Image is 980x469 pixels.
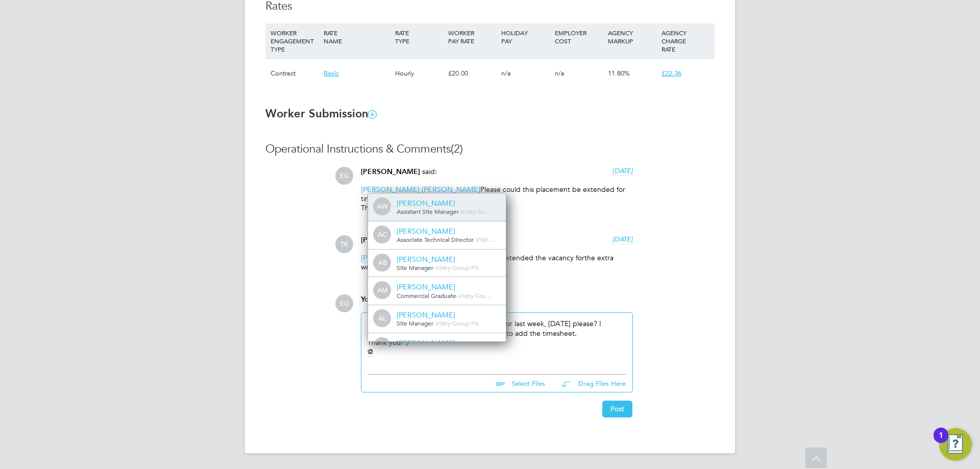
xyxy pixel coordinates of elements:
[939,435,943,449] div: 1
[501,69,511,78] span: n/a
[939,428,972,461] button: Open Resource Center, 1 new notification
[612,235,633,243] span: [DATE]
[552,23,605,50] div: EMPLOYER COST
[499,23,552,50] div: HOLIDAY PAY
[446,59,499,88] div: £20.00
[474,235,476,243] span: -
[397,263,433,271] span: Site Manager
[553,373,626,394] button: Drag Files Here
[265,107,376,120] b: Worker Submission
[397,227,499,236] div: [PERSON_NAME]
[361,185,420,194] span: [PERSON_NAME]
[397,338,499,348] div: [PERSON_NAME]
[335,235,353,253] span: TK
[446,23,499,50] div: WORKER PAY RATE
[393,59,446,88] div: Hourly
[608,69,630,78] span: 11.80%
[268,59,321,88] div: Contract
[433,319,435,327] span: -
[422,167,437,176] span: said:
[476,235,494,243] span: Vistr…
[374,255,390,271] span: AB
[361,294,633,312] div: say:
[458,291,492,300] span: Vistry Gro…
[367,338,626,347] div: Thank you! :)
[268,23,321,58] div: WORKER ENGAGEMENT TYPE
[361,253,420,263] span: [PERSON_NAME]
[335,167,353,185] span: EG
[374,310,390,327] span: AL
[361,295,373,304] span: You
[602,401,632,417] button: Post
[397,199,499,208] div: [PERSON_NAME]
[367,319,626,363] div: Please could this placement be extended for last week, [DATE] please? I believe he just did last ...
[397,207,459,215] span: Assistant Site Manager
[435,319,479,327] span: Vistry Group Plc
[374,199,390,215] span: AW
[435,263,479,271] span: Vistry Group Plc
[321,23,392,50] div: RATE NAME
[461,207,491,215] span: Vistry Gr…
[422,185,480,194] span: [PERSON_NAME]
[335,294,353,312] span: EG
[605,23,658,50] div: AGENCY MARKUP
[361,167,420,176] span: [PERSON_NAME]
[397,319,433,327] span: Site Manager
[661,69,681,78] span: £22.36
[374,227,390,243] span: AC
[555,69,565,78] span: n/a
[397,235,474,243] span: Associate Technical Director
[361,236,420,244] span: [PERSON_NAME]
[397,310,499,319] div: [PERSON_NAME]
[433,263,435,271] span: -
[612,166,633,175] span: [DATE]
[324,69,339,78] span: Basic
[451,142,463,156] span: (2)
[397,282,499,291] div: [PERSON_NAME]
[361,185,633,213] p: Please could this placement be extended for timesheet input please? Thank you!
[456,291,458,300] span: -
[374,338,390,355] span: AH
[397,255,499,264] div: [PERSON_NAME]
[393,23,446,50] div: RATE TYPE
[459,207,461,215] span: -
[361,253,633,271] p: I have extended the vacancy forthe extra week. Thank you :)
[374,282,390,299] span: AM
[265,142,715,157] h3: Operational Instructions & Comments
[397,291,456,300] span: Commercial Graduate
[659,23,712,58] div: AGENCY CHARGE RATE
